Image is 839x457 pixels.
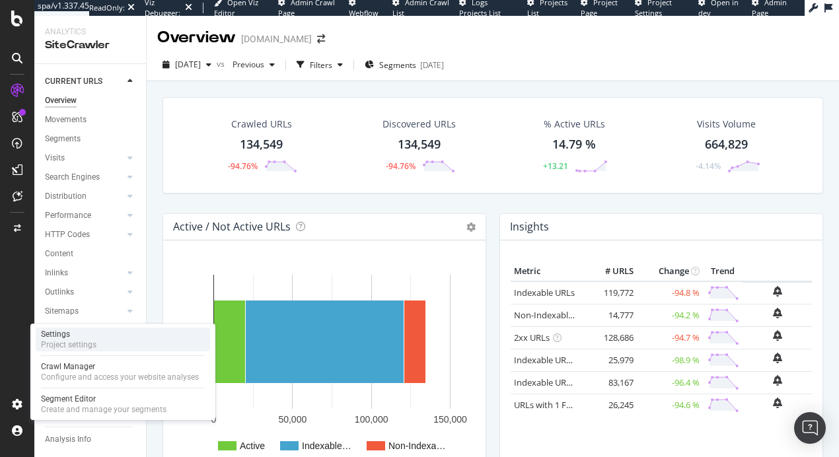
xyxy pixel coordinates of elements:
a: Overview [45,94,137,108]
td: 14,777 [584,304,637,326]
div: Project settings [41,339,96,350]
div: % Active URLs [544,118,605,131]
div: Filters [310,59,332,71]
div: CURRENT URLS [45,75,102,88]
td: 128,686 [584,326,637,349]
div: Open Intercom Messenger [794,412,826,444]
div: Visits [45,151,65,165]
div: bell-plus [773,398,782,408]
td: 83,167 [584,371,637,394]
text: 0 [211,414,217,425]
div: ReadOnly: [89,3,125,13]
div: Analytics [45,26,135,38]
a: CURRENT URLS [45,75,124,88]
a: Movements [45,113,137,127]
div: Outlinks [45,285,74,299]
div: Overview [45,94,77,108]
a: Segments [45,132,137,146]
div: 134,549 [398,136,441,153]
a: Outlinks [45,285,124,299]
a: Segment EditorCreate and manage your segments [36,392,210,416]
div: Settings [41,329,96,339]
span: vs [217,58,227,69]
td: -98.9 % [637,349,703,371]
div: Movements [45,113,87,127]
text: Non-Indexa… [388,440,445,451]
div: Sitemaps [45,304,79,318]
text: Active [240,440,265,451]
text: 50,000 [278,414,307,425]
div: bell-plus [773,330,782,341]
td: -94.6 % [637,394,703,416]
a: Crawl ManagerConfigure and access your website analyses [36,360,210,384]
div: [DATE] [420,59,444,71]
div: HTTP Codes [45,228,90,242]
div: Crawl Manager [41,361,199,372]
a: Indexable URLs with Bad H1 [514,354,624,366]
div: Segments [45,132,81,146]
th: Metric [511,262,584,281]
div: -94.76% [386,160,416,172]
div: Configure and access your website analyses [41,372,199,382]
a: Indexable URLs with Bad Description [514,376,658,388]
div: Analysis Info [45,433,91,446]
div: [DOMAIN_NAME] [241,32,312,46]
td: -94.8 % [637,281,703,304]
div: bell-plus [773,286,782,297]
div: Search Engines [45,170,100,184]
a: Analysis Info [45,433,137,446]
div: +13.21 [543,160,568,172]
a: Non-Indexable URLs [514,309,595,321]
div: Content [45,247,73,261]
a: 2xx URLs [514,332,550,343]
button: Segments[DATE] [359,54,449,75]
div: Inlinks [45,266,68,280]
a: SettingsProject settings [36,328,210,351]
div: Overview [157,26,236,49]
a: Indexable URLs [514,287,575,299]
button: Previous [227,54,280,75]
div: 134,549 [240,136,283,153]
div: -4.14% [696,160,721,172]
div: Distribution [45,190,87,203]
div: Performance [45,209,91,223]
a: Search Engines [45,170,124,184]
td: 25,979 [584,349,637,371]
span: Webflow [349,8,379,18]
h4: Insights [510,218,549,236]
a: Distribution [45,190,124,203]
i: Options [466,223,476,232]
div: SiteCrawler [45,38,135,53]
span: Segments [379,59,416,71]
h4: Active / Not Active URLs [173,218,291,236]
div: bell-plus [773,308,782,318]
td: -96.4 % [637,371,703,394]
a: Content [45,247,137,261]
text: 150,000 [433,414,467,425]
span: Previous [227,59,264,70]
div: bell-plus [773,353,782,363]
div: 664,829 [705,136,748,153]
button: Filters [291,54,348,75]
div: arrow-right-arrow-left [317,34,325,44]
a: Inlinks [45,266,124,280]
th: Change [637,262,703,281]
a: URLs with 1 Follow Inlink [514,399,611,411]
span: 2025 Sep. 22nd [175,59,201,70]
a: Performance [45,209,124,223]
div: Segment Editor [41,394,166,404]
a: HTTP Codes [45,228,124,242]
td: -94.2 % [637,304,703,326]
div: -94.76% [228,160,258,172]
div: 14.79 % [552,136,596,153]
button: [DATE] [157,54,217,75]
text: Indexable… [302,440,351,451]
th: # URLS [584,262,637,281]
div: Crawled URLs [231,118,292,131]
div: bell-plus [773,375,782,386]
text: 100,000 [355,414,388,425]
td: 119,772 [584,281,637,304]
td: -94.7 % [637,326,703,349]
a: Visits [45,151,124,165]
td: 26,245 [584,394,637,416]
